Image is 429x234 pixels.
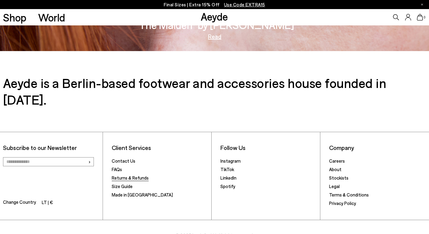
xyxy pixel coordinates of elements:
a: Instagram [220,158,241,164]
a: Stockists [329,175,348,180]
a: LinkedIn [220,175,236,180]
a: Shop [3,12,26,23]
li: Company [329,144,426,151]
a: Privacy Policy [329,200,356,206]
a: Legal [329,184,340,189]
a: Size Guide [112,184,133,189]
a: 0 [417,14,423,21]
p: Subscribe to our Newsletter [3,144,100,151]
h3: "The Maiden" by [PERSON_NAME] [135,20,294,30]
a: World [38,12,65,23]
a: Spotify [220,184,235,189]
a: About [329,167,342,172]
a: Careers [329,158,345,164]
span: › [88,157,91,166]
a: Made in [GEOGRAPHIC_DATA] [112,192,173,197]
span: 0 [423,16,426,19]
span: Navigate to /collections/ss25-final-sizes [224,2,265,7]
a: TikTok [220,167,234,172]
a: FAQs [112,167,122,172]
a: Returns & Refunds [112,175,149,180]
h3: Aeyde is a Berlin-based footwear and accessories house founded in [DATE]. [3,75,426,108]
a: Terms & Conditions [329,192,369,197]
p: Final Sizes | Extra 15% Off [164,1,265,8]
a: Aeyde [201,10,228,23]
a: Contact Us [112,158,135,164]
li: Client Services [112,144,208,151]
a: Read [208,33,221,39]
span: Change Country [3,198,36,207]
li: LT | € [42,199,53,207]
li: Follow Us [220,144,317,151]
